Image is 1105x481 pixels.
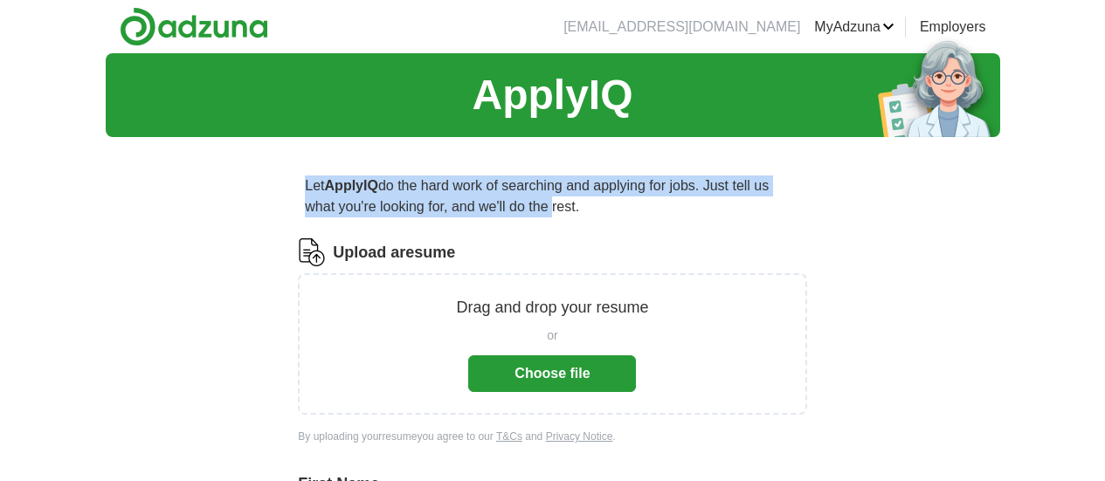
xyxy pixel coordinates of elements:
img: CV Icon [298,238,326,266]
div: By uploading your resume you agree to our and . [298,429,806,444]
img: Adzuna logo [120,7,268,46]
p: Drag and drop your resume [456,296,648,320]
strong: ApplyIQ [325,178,378,193]
a: MyAdzuna [814,17,894,38]
button: Choose file [468,355,636,392]
li: [EMAIL_ADDRESS][DOMAIN_NAME] [563,17,800,38]
a: T&Cs [496,430,522,443]
a: Employers [920,17,986,38]
label: Upload a resume [333,241,455,265]
h1: ApplyIQ [472,64,632,127]
span: or [547,326,557,345]
p: Let do the hard work of searching and applying for jobs. Just tell us what you're looking for, an... [298,168,806,224]
a: Privacy Notice [546,430,613,443]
